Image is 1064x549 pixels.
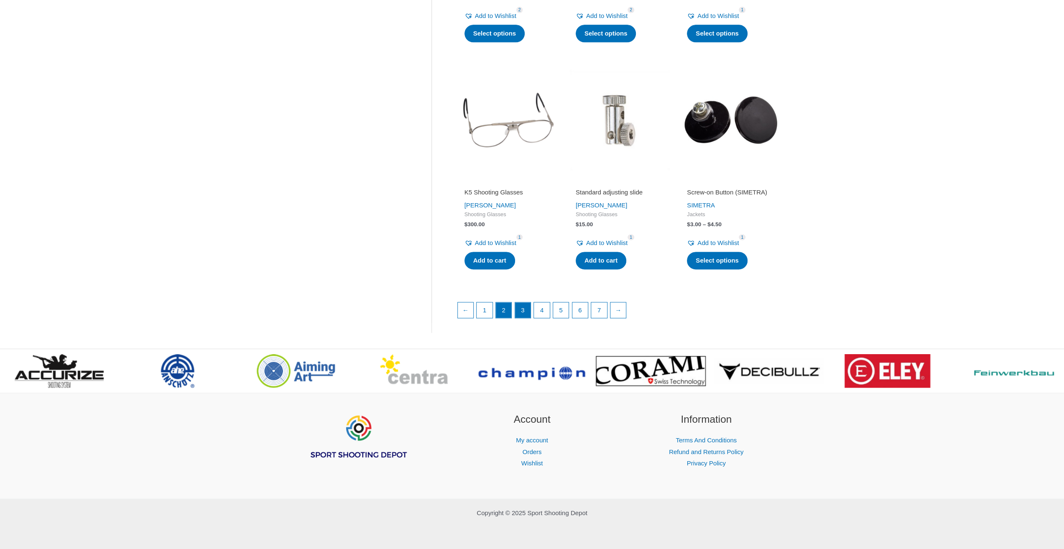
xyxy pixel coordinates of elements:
[458,302,474,318] a: ←
[464,202,516,209] a: [PERSON_NAME]
[576,211,663,218] span: Shooting Glasses
[630,412,783,469] aside: Footer Widget 3
[697,12,739,19] span: Add to Wishlist
[464,188,552,199] a: K5 Shooting Glasses
[739,7,745,13] span: 1
[576,237,628,249] a: Add to Wishlist
[572,302,588,318] a: Page 6
[576,188,663,199] a: Standard adjusting slide
[687,176,775,186] iframe: Customer reviews powered by Trustpilot
[464,188,552,197] h2: K5 Shooting Glasses
[516,437,548,444] a: My account
[534,302,550,318] a: Page 4
[496,302,512,318] span: Page 2
[464,221,468,227] span: $
[464,221,485,227] bdi: 300.00
[586,239,628,246] span: Add to Wishlist
[697,239,739,246] span: Add to Wishlist
[576,188,663,197] h2: Standard adjusting slide
[464,25,525,42] a: Select options for “Exakt IV Sling (SAUER)”
[628,234,634,240] span: 1
[455,412,609,469] aside: Footer Widget 2
[516,234,523,240] span: 1
[576,221,593,227] bdi: 15.00
[576,25,636,42] a: Select options for “Shooting Socks (SAUER)”
[687,211,775,218] span: Jackets
[523,448,542,455] a: Orders
[679,69,782,171] img: Screw-on Button (SIMETRA)
[576,252,626,269] a: Add to cart: “Standard adjusting slide”
[464,176,552,186] iframe: Customer reviews powered by Trustpilot
[281,507,783,519] p: Copyright © 2025 Sport Shooting Depot
[687,25,748,42] a: Select options for “Knobloch Nose Piece”
[687,10,739,22] a: Add to Wishlist
[687,188,775,199] a: Screw-on Button (SIMETRA)
[455,412,609,427] h2: Account
[464,252,515,269] a: Add to cart: “K5 Shooting Glasses”
[521,460,543,467] a: Wishlist
[703,221,706,227] span: –
[477,302,492,318] a: Page 1
[630,412,783,427] h2: Information
[687,252,748,269] a: Select options for “Screw-on Button (SIMETRA)”
[676,437,737,444] a: Terms And Conditions
[464,237,516,249] a: Add to Wishlist
[281,412,435,480] aside: Footer Widget 1
[669,448,743,455] a: Refund and Returns Policy
[687,188,775,197] h2: Screw-on Button (SIMETRA)
[630,434,783,470] nav: Information
[576,10,628,22] a: Add to Wishlist
[515,302,531,318] a: Page 3
[553,302,569,318] a: Page 5
[457,302,783,323] nav: Product Pagination
[610,302,626,318] a: →
[687,221,701,227] bdi: 3.00
[568,69,671,171] img: Standard adjusting slide
[687,221,690,227] span: $
[464,211,552,218] span: Shooting Glasses
[739,234,745,240] span: 1
[576,202,627,209] a: [PERSON_NAME]
[455,434,609,470] nav: Account
[707,221,711,227] span: $
[576,176,663,186] iframe: Customer reviews powered by Trustpilot
[475,239,516,246] span: Add to Wishlist
[628,7,634,13] span: 2
[687,237,739,249] a: Add to Wishlist
[576,221,579,227] span: $
[457,69,560,171] img: K5 Shooting Glasses
[591,302,607,318] a: Page 7
[845,354,930,388] img: brand logo
[586,12,628,19] span: Add to Wishlist
[707,221,722,227] bdi: 4.50
[686,460,725,467] a: Privacy Policy
[475,12,516,19] span: Add to Wishlist
[687,202,715,209] a: SIMETRA
[516,7,523,13] span: 2
[464,10,516,22] a: Add to Wishlist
